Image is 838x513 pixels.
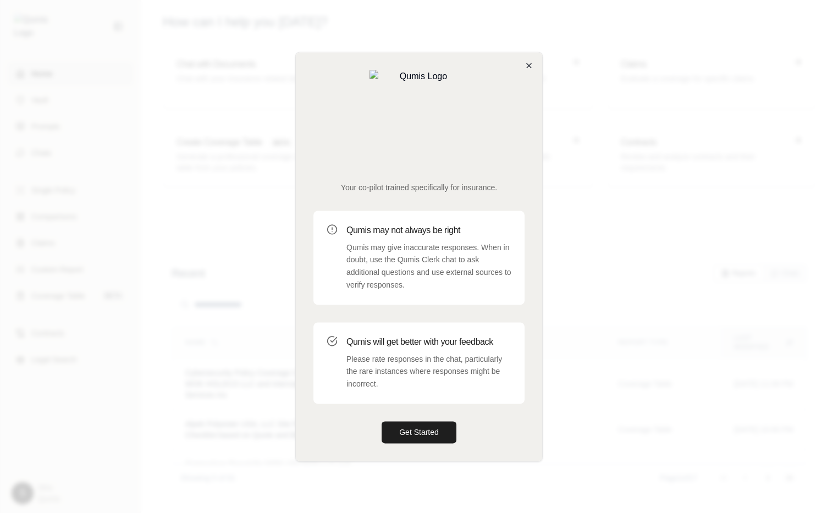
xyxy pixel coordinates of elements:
p: Qumis may give inaccurate responses. When in doubt, use the Qumis Clerk chat to ask additional qu... [346,241,511,291]
p: Your co-pilot trained specifically for insurance. [313,182,525,193]
button: Get Started [382,421,456,443]
img: Qumis Logo [370,70,468,169]
p: Please rate responses in the chat, particularly the rare instances where responses might be incor... [346,353,511,390]
h3: Qumis may not always be right [346,224,511,237]
h3: Qumis will get better with your feedback [346,335,511,349]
